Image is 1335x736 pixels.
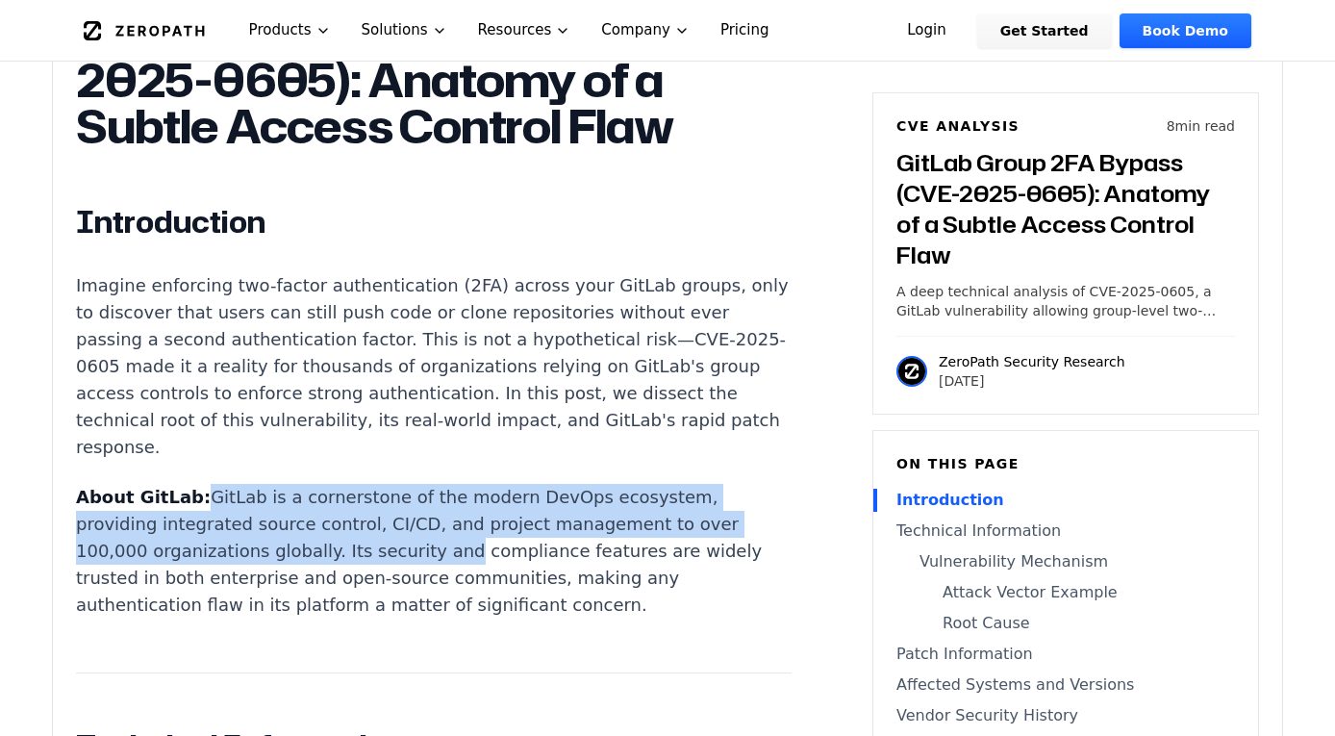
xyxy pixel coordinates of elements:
a: Introduction [896,489,1235,512]
img: ZeroPath Security Research [896,356,927,387]
p: Imagine enforcing two-factor authentication (2FA) across your GitLab groups, only to discover tha... [76,272,792,461]
a: Vulnerability Mechanism [896,550,1235,573]
p: 8 min read [1167,116,1235,136]
p: ZeroPath Security Research [939,352,1125,371]
a: Patch Information [896,643,1235,666]
a: Root Cause [896,612,1235,635]
p: [DATE] [939,371,1125,391]
a: Technical Information [896,520,1235,543]
strong: About GitLab: [76,487,211,507]
p: A deep technical analysis of CVE-2025-0605, a GitLab vulnerability allowing group-level two-facto... [896,282,1235,320]
h2: Introduction [76,203,792,241]
a: Login [884,13,970,48]
a: Vendor Security History [896,704,1235,727]
a: Book Demo [1120,13,1251,48]
p: GitLab is a cornerstone of the modern DevOps ecosystem, providing integrated source control, CI/C... [76,484,792,619]
h1: GitLab Group 2FA Bypass (CVE-2025-0605): Anatomy of a Subtle Access Control Flaw [76,11,792,149]
a: Affected Systems and Versions [896,673,1235,697]
a: Attack Vector Example [896,581,1235,604]
h3: GitLab Group 2FA Bypass (CVE-2025-0605): Anatomy of a Subtle Access Control Flaw [896,147,1235,270]
h6: CVE Analysis [896,116,1020,136]
a: Get Started [977,13,1112,48]
h6: On this page [896,454,1235,473]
